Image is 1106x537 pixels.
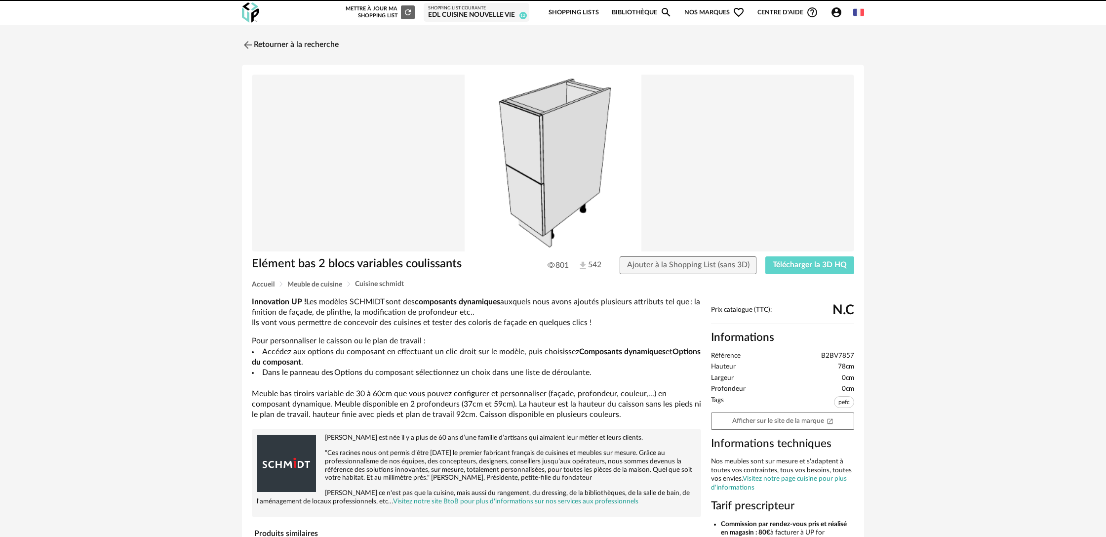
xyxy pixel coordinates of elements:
span: pefc [834,396,854,408]
span: Heart Outline icon [733,6,745,18]
b: composants dynamiques [415,298,500,306]
span: 0cm [842,385,854,394]
span: 801 [548,260,569,270]
img: fr [853,7,864,18]
div: Mettre à jour ma Shopping List [344,5,415,19]
div: Pour personnaliser le caisson ou le plan de travail : Meuble bas tiroirs variable de 30 à 60cm qu... [252,297,701,420]
span: Help Circle Outline icon [806,6,818,18]
b: Commission par rendez-vous pris et réalisé en magasin : 80€ [721,521,847,537]
img: brand logo [257,434,316,493]
p: Les modèles SCHMIDT sont des auxquels nous avons ajoutés plusieurs attributs tel que : la finitio... [252,297,701,329]
span: Largeur [711,374,734,383]
span: Télécharger la 3D HQ [773,261,847,269]
span: N.C [832,306,854,314]
h2: Informations [711,330,854,345]
div: Shopping List courante [428,5,525,11]
img: svg+xml;base64,PHN2ZyB3aWR0aD0iMjQiIGhlaWdodD0iMjQiIHZpZXdCb3g9IjAgMCAyNCAyNCIgZmlsbD0ibm9uZSIgeG... [242,39,254,51]
button: Télécharger la 3D HQ [765,256,854,274]
span: Accueil [252,281,275,288]
h3: Tarif prescripteur [711,499,854,513]
img: Product pack shot [252,75,854,252]
span: Tags [711,396,724,411]
a: BibliothèqueMagnify icon [612,1,672,24]
h3: Informations techniques [711,437,854,451]
span: Account Circle icon [830,6,847,18]
b: Innovation UP ! [252,298,306,306]
div: Prix catalogue (TTC): [711,306,854,324]
span: Meuble de cuisine [287,281,342,288]
b: Composants dynamiques [579,348,666,356]
span: Nos marques [684,1,745,24]
p: [PERSON_NAME] est née il y a plus de 60 ans d’une famille d’artisans qui aimaient leur métier et ... [257,434,696,442]
p: [PERSON_NAME] ce n'est pas que la cuisine, mais aussi du rangement, du dressing, de la bibliothèq... [257,489,696,506]
a: Visitez notre site BtoB pour plus d'informations sur nos services aux professionnels [393,498,638,505]
a: Visitez notre page cuisine pour plus d'informations [711,475,847,491]
span: Cuisine schmidt [355,281,404,288]
span: Magnify icon [660,6,672,18]
span: Hauteur [711,363,736,372]
span: 0cm [842,374,854,383]
img: OXP [242,2,259,23]
li: Accédez aux options du composant en effectuant un clic droit sur le modèle, puis choisissez et . [252,347,701,368]
a: Afficher sur le site de la marqueOpen In New icon [711,413,854,430]
span: 78cm [838,363,854,372]
h1: Elément bas 2 blocs variables coulissants [252,256,497,272]
img: Téléchargements [578,260,588,271]
a: Shopping List courante EDL Cuisine Nouvelle vie 12 [428,5,525,20]
span: Refresh icon [403,9,412,15]
div: Nos meubles sont sur mesure et s'adaptent à toutes vos contraintes, tous vos besoins, toutes vos ... [711,457,854,492]
li: Dans le panneau des Options du composant sélectionnez un choix dans une liste de déroulante. [252,368,701,378]
span: 12 [519,12,527,19]
div: EDL Cuisine Nouvelle vie [428,11,525,20]
span: 542 [578,260,601,271]
span: Référence [711,352,741,361]
span: Account Circle icon [830,6,842,18]
span: Centre d'aideHelp Circle Outline icon [757,6,818,18]
a: Shopping Lists [549,1,599,24]
a: Retourner à la recherche [242,34,339,56]
b: Options du composant [252,348,701,366]
button: Ajouter à la Shopping List (sans 3D) [620,256,757,274]
span: B2BV7857 [821,352,854,361]
span: Open In New icon [827,417,833,424]
span: Ajouter à la Shopping List (sans 3D) [627,261,750,269]
span: Profondeur [711,385,746,394]
p: "Ces racines nous ont permis d’être [DATE] le premier fabricant français de cuisines et meubles s... [257,449,696,483]
div: Breadcrumb [252,281,854,288]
